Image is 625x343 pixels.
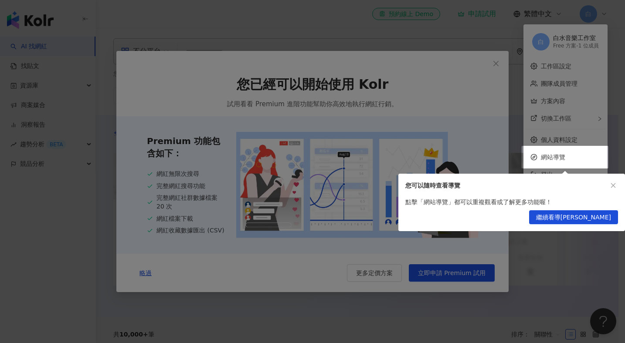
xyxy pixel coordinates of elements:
[608,181,618,190] button: close
[536,211,611,225] span: 繼續看導[PERSON_NAME]
[405,181,608,190] div: 您可以隨時查看導覽
[610,182,616,188] span: close
[529,210,618,224] button: 繼續看導[PERSON_NAME]
[398,197,625,207] div: 點擊「網站導覽」都可以重複觀看或了解更多功能喔！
